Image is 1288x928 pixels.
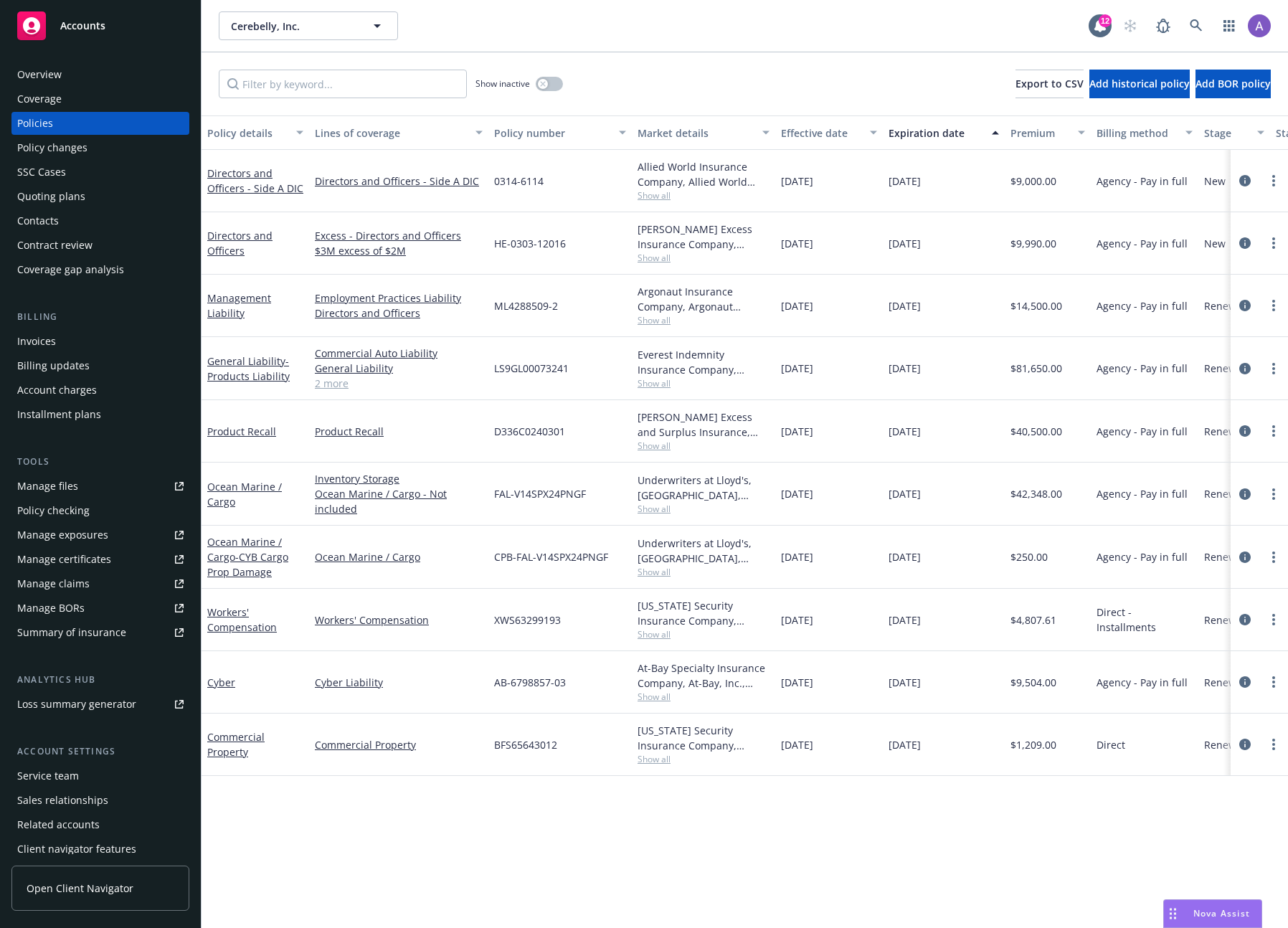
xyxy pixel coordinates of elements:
[11,838,189,861] a: Client navigator features
[11,354,189,377] a: Billing updates
[475,77,530,90] span: Show inactive
[638,314,770,326] span: Show all
[883,115,1005,150] button: Expiration date
[889,236,921,251] span: [DATE]
[638,598,770,628] div: [US_STATE] Security Insurance Company, Liberty Mutual
[494,236,566,251] span: HE-0303-12016
[11,136,189,159] a: Policy changes
[207,550,288,579] span: - CYB Cargo Prop Damage
[1010,298,1062,313] span: $14,500.00
[1195,77,1271,90] span: Add BOR policy
[11,764,189,787] a: Service team
[17,161,66,184] div: SSC Cases
[315,228,483,258] a: Excess - Directors and Officers $3M excess of $2M
[638,252,770,264] span: Show all
[1265,360,1282,377] a: more
[315,126,467,141] div: Lines of coverage
[11,87,189,110] a: Coverage
[11,455,189,469] div: Tools
[638,723,770,753] div: [US_STATE] Security Insurance Company, Liberty Mutual
[11,6,189,46] a: Accounts
[494,174,544,189] span: 0314-6114
[17,838,136,861] div: Client navigator features
[638,222,770,252] div: [PERSON_NAME] Excess Insurance Company, [PERSON_NAME] Insurance Group, RT Specialty Insurance Ser...
[11,112,189,135] a: Policies
[1097,486,1188,501] span: Agency - Pay in full
[1265,297,1282,314] a: more
[17,524,108,546] div: Manage exposures
[1215,11,1244,40] a: Switch app
[315,306,483,321] a: Directors and Officers
[315,612,483,628] a: Workers' Compensation
[1204,737,1245,752] span: Renewal
[207,730,265,759] a: Commercial Property
[315,486,483,516] a: Ocean Marine / Cargo - Not included
[17,597,85,620] div: Manage BORs
[1195,70,1271,98] button: Add BOR policy
[11,63,189,86] a: Overview
[1091,115,1198,150] button: Billing method
[11,499,189,522] a: Policy checking
[889,126,983,141] div: Expiration date
[1248,14,1271,37] img: photo
[889,737,921,752] span: [DATE]
[889,361,921,376] span: [DATE]
[781,675,813,690] span: [DATE]
[17,258,124,281] div: Coverage gap analysis
[1097,298,1188,313] span: Agency - Pay in full
[1010,612,1056,628] span: $4,807.61
[1010,361,1062,376] span: $81,650.00
[11,310,189,324] div: Billing
[27,881,133,896] span: Open Client Navigator
[1204,298,1245,313] span: Renewal
[17,354,90,377] div: Billing updates
[638,440,770,452] span: Show all
[11,234,189,257] a: Contract review
[219,11,398,40] button: Cerebelly, Inc.
[1097,675,1188,690] span: Agency - Pay in full
[1236,549,1254,566] a: circleInformation
[781,361,813,376] span: [DATE]
[638,566,770,578] span: Show all
[1089,77,1190,90] span: Add historical policy
[207,605,277,634] a: Workers' Compensation
[1204,236,1226,251] span: New
[11,379,189,402] a: Account charges
[1236,611,1254,628] a: circleInformation
[1265,422,1282,440] a: more
[1265,673,1282,691] a: more
[17,112,53,135] div: Policies
[315,424,483,439] a: Product Recall
[1265,172,1282,189] a: more
[11,744,189,759] div: Account settings
[1204,361,1245,376] span: Renewal
[1116,11,1145,40] a: Start snowing
[1149,11,1178,40] a: Report a Bug
[1097,174,1188,189] span: Agency - Pay in full
[11,693,189,716] a: Loss summary generator
[1204,174,1226,189] span: New
[17,379,97,402] div: Account charges
[638,661,770,691] div: At-Bay Specialty Insurance Company, At-Bay, Inc., Limit
[638,409,770,440] div: [PERSON_NAME] Excess and Surplus Insurance, Inc., [PERSON_NAME] Group, CRC Group
[1265,736,1282,753] a: more
[1015,70,1084,98] button: Export to CSV
[315,376,483,391] a: 2 more
[781,612,813,628] span: [DATE]
[781,126,861,141] div: Effective date
[1015,77,1084,90] span: Export to CSV
[494,424,565,439] span: D336C0240301
[1265,549,1282,566] a: more
[638,473,770,503] div: Underwriters at Lloyd's, [GEOGRAPHIC_DATA], [PERSON_NAME] of [GEOGRAPHIC_DATA], [PERSON_NAME] Cargo
[315,290,483,306] a: Employment Practices Liability
[17,499,90,522] div: Policy checking
[775,115,883,150] button: Effective date
[11,789,189,812] a: Sales relationships
[1163,899,1262,928] button: Nova Assist
[17,330,56,353] div: Invoices
[638,159,770,189] div: Allied World Insurance Company, Allied World Assurance Company (AWAC), RT Specialty Insurance Ser...
[11,475,189,498] a: Manage files
[1010,486,1062,501] span: $42,348.00
[1204,549,1245,564] span: Renewal
[1236,172,1254,189] a: circleInformation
